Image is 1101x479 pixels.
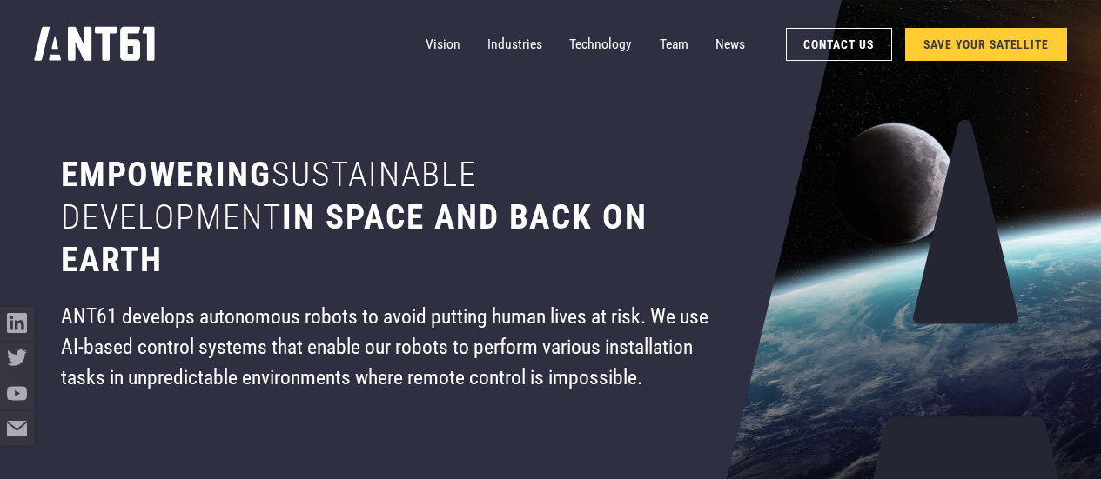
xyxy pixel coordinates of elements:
[905,28,1067,61] a: SAVE YOUR SATELLITE
[715,27,745,61] a: News
[487,27,542,61] a: Industries
[426,27,460,61] a: Vision
[786,28,892,61] a: Contact Us
[61,302,717,394] div: ANT61 develops autonomous robots to avoid putting human lives at risk. We use AI-based control sy...
[61,155,477,237] span: sustainable development
[660,27,688,61] a: Team
[569,27,632,61] a: Technology
[61,154,717,282] h1: Empowering in space and back on earth
[34,22,155,67] a: home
